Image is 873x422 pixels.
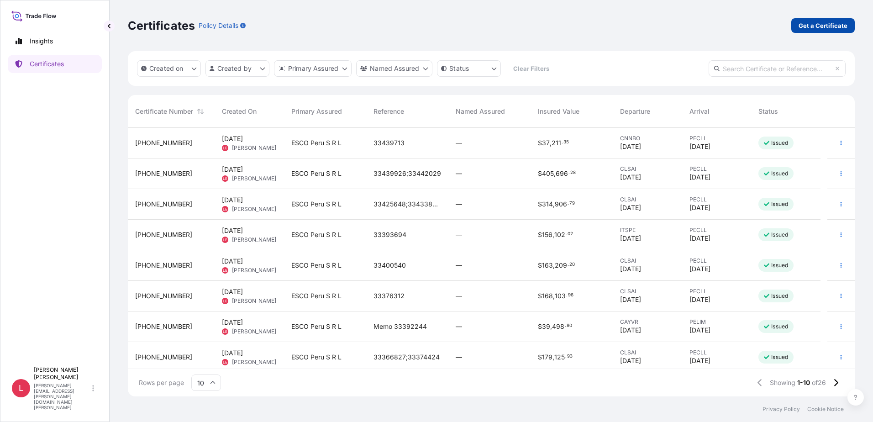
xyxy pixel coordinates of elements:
[135,322,192,331] span: [PHONE_NUMBER]
[222,348,243,358] span: [DATE]
[128,18,195,33] p: Certificates
[232,267,276,274] span: [PERSON_NAME]
[232,175,276,182] span: [PERSON_NAME]
[771,231,788,238] p: Issued
[538,107,579,116] span: Insured Value
[709,60,846,77] input: Search Certificate or Reference...
[620,326,641,335] span: [DATE]
[620,196,675,203] span: CLSAI
[232,297,276,305] span: [PERSON_NAME]
[223,327,227,336] span: LE
[456,261,462,270] span: —
[568,202,569,205] span: .
[620,356,641,365] span: [DATE]
[135,169,192,178] span: [PHONE_NUMBER]
[538,232,542,238] span: $
[135,138,192,148] span: [PHONE_NUMBER]
[291,200,342,209] span: ESCO Peru S R L
[689,227,744,234] span: PECLL
[135,230,192,239] span: [PHONE_NUMBER]
[456,353,462,362] span: —
[456,169,462,178] span: —
[232,236,276,243] span: [PERSON_NAME]
[550,323,552,330] span: ,
[554,170,556,177] span: ,
[771,323,788,330] p: Issued
[770,378,795,387] span: Showing
[217,64,252,73] p: Created by
[620,142,641,151] span: [DATE]
[149,64,184,73] p: Created on
[689,107,710,116] span: Arrival
[373,322,427,331] span: Memo 33392244
[689,295,710,304] span: [DATE]
[689,326,710,335] span: [DATE]
[135,200,192,209] span: [PHONE_NUMBER]
[799,21,847,30] p: Get a Certificate
[689,135,744,142] span: PECLL
[689,257,744,264] span: PECLL
[222,195,243,205] span: [DATE]
[538,262,542,269] span: $
[8,32,102,50] a: Insights
[356,60,432,77] button: cargoOwner Filter options
[620,288,675,295] span: CLSAI
[542,140,550,146] span: 37
[771,200,788,208] p: Issued
[569,202,575,205] span: 79
[689,349,744,356] span: PECLL
[555,201,567,207] span: 906
[291,322,342,331] span: ESCO Peru S R L
[373,261,406,270] span: 33400540
[812,378,826,387] span: of 26
[797,378,810,387] span: 1-10
[222,107,257,116] span: Created On
[135,291,192,301] span: [PHONE_NUMBER]
[554,354,565,360] span: 125
[291,291,342,301] span: ESCO Peru S R L
[689,196,744,203] span: PECLL
[291,261,342,270] span: ESCO Peru S R L
[456,322,462,331] span: —
[222,318,243,327] span: [DATE]
[542,201,553,207] span: 314
[456,200,462,209] span: —
[689,264,710,274] span: [DATE]
[542,170,554,177] span: 405
[449,64,469,73] p: Status
[620,295,641,304] span: [DATE]
[542,232,552,238] span: 156
[137,60,201,77] button: createdOn Filter options
[771,292,788,300] p: Issued
[223,358,227,367] span: LE
[553,262,555,269] span: ,
[291,169,342,178] span: ESCO Peru S R L
[538,354,542,360] span: $
[620,135,675,142] span: CNNBO
[291,107,342,116] span: Primary Assured
[763,406,800,413] a: Privacy Policy
[689,142,710,151] span: [DATE]
[552,232,554,238] span: ,
[373,200,441,209] span: 33425648;33433892;;;;;;;;
[19,384,23,393] span: L
[373,138,405,148] span: 33439713
[222,287,243,296] span: [DATE]
[34,383,90,410] p: [PERSON_NAME][EMAIL_ADDRESS][PERSON_NAME][DOMAIN_NAME][PERSON_NAME]
[538,170,542,177] span: $
[568,232,573,236] span: 02
[288,64,338,73] p: Primary Assured
[550,140,552,146] span: ,
[620,107,650,116] span: Departure
[689,165,744,173] span: PECLL
[620,165,675,173] span: CLSAI
[568,294,573,297] span: 96
[135,261,192,270] span: [PHONE_NUMBER]
[555,293,566,299] span: 103
[370,64,419,73] p: Named Assured
[222,226,243,235] span: [DATE]
[556,170,568,177] span: 696
[8,55,102,73] a: Certificates
[223,235,227,244] span: LE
